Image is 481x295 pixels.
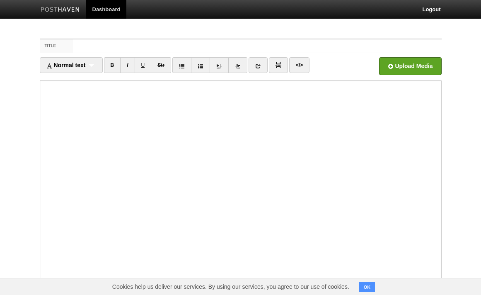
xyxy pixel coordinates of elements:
[120,57,135,73] a: I
[40,39,73,53] label: Title
[157,62,164,68] del: Str
[104,57,121,73] a: B
[135,57,152,73] a: U
[276,62,281,68] img: pagebreak-icon.png
[359,282,375,292] button: OK
[41,7,80,13] img: Posthaven-bar
[46,62,86,68] span: Normal text
[151,57,171,73] a: Str
[289,57,309,73] a: </>
[104,278,358,295] span: Cookies help us deliver our services. By using our services, you agree to our use of cookies.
